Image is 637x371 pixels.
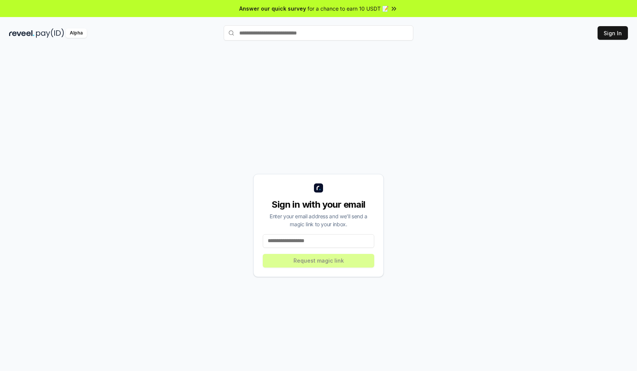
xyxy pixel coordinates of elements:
[9,28,35,38] img: reveel_dark
[36,28,64,38] img: pay_id
[66,28,87,38] div: Alpha
[263,212,374,228] div: Enter your email address and we’ll send a magic link to your inbox.
[598,26,628,40] button: Sign In
[263,199,374,211] div: Sign in with your email
[314,183,323,193] img: logo_small
[239,5,306,13] span: Answer our quick survey
[308,5,389,13] span: for a chance to earn 10 USDT 📝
